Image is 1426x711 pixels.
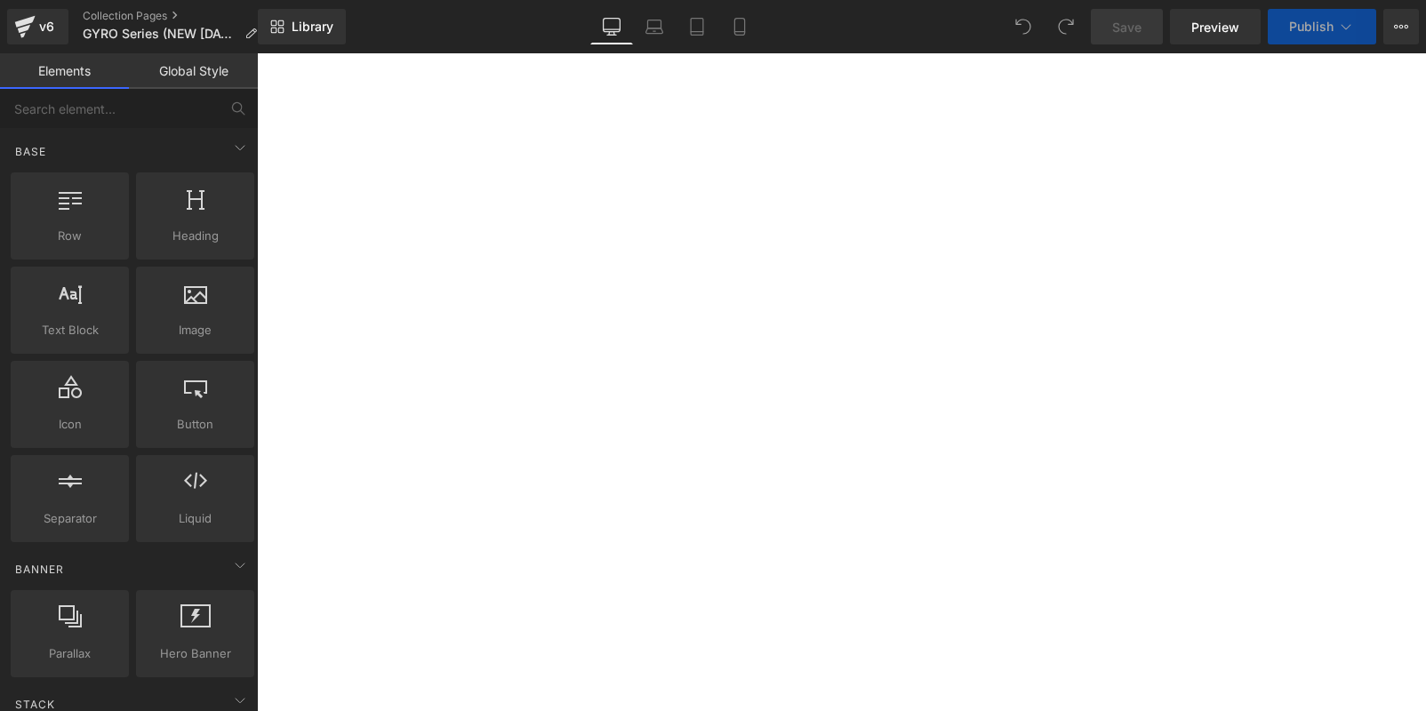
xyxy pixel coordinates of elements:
[633,9,676,44] a: Laptop
[16,644,124,663] span: Parallax
[676,9,718,44] a: Tablet
[1289,20,1334,34] span: Publish
[83,9,271,23] a: Collection Pages
[141,321,249,340] span: Image
[258,9,346,44] a: New Library
[718,9,761,44] a: Mobile
[141,509,249,528] span: Liquid
[16,415,124,434] span: Icon
[1005,9,1041,44] button: Undo
[292,19,333,35] span: Library
[1191,18,1239,36] span: Preview
[7,9,68,44] a: v6
[1112,18,1142,36] span: Save
[13,143,48,160] span: Base
[16,227,124,245] span: Row
[141,644,249,663] span: Hero Banner
[141,227,249,245] span: Heading
[16,509,124,528] span: Separator
[16,321,124,340] span: Text Block
[1170,9,1261,44] a: Preview
[36,15,58,38] div: v6
[590,9,633,44] a: Desktop
[141,415,249,434] span: Button
[129,53,258,89] a: Global Style
[13,561,66,578] span: Banner
[1048,9,1084,44] button: Redo
[1268,9,1376,44] button: Publish
[83,27,237,41] span: GYRO Series (NEW [DATE])
[1383,9,1419,44] button: More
